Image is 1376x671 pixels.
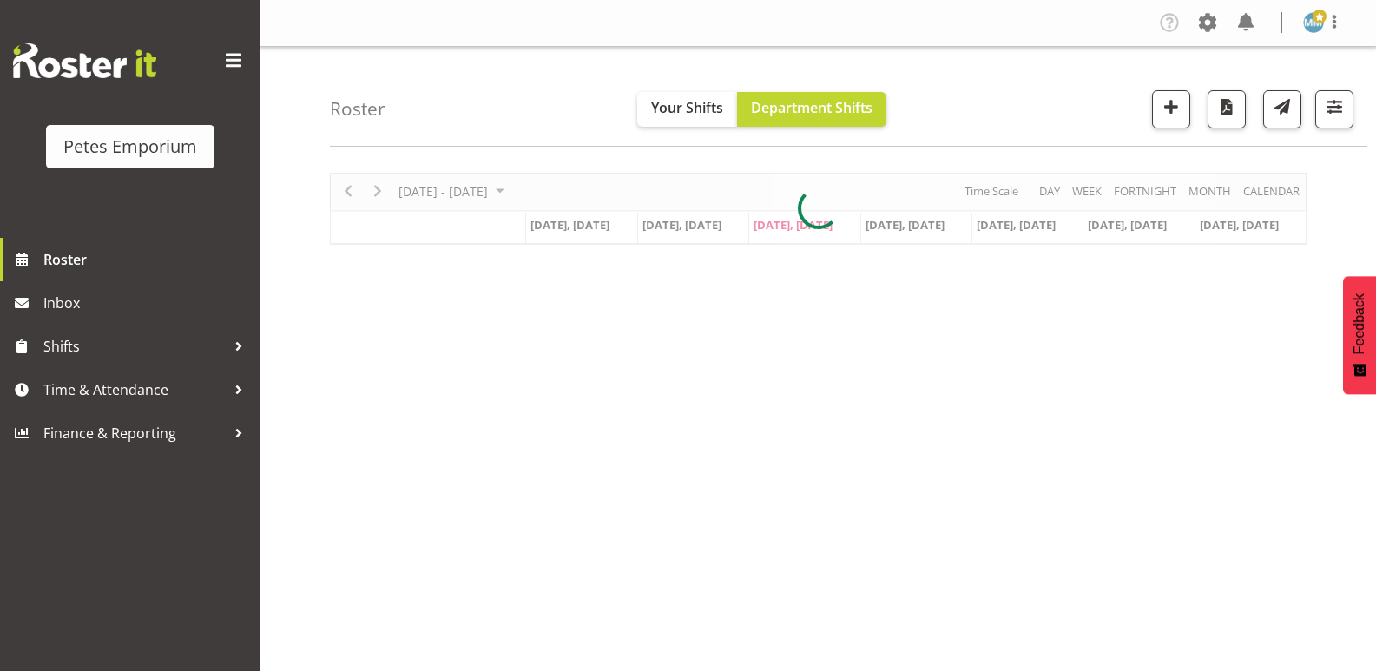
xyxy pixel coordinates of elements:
button: Add a new shift [1152,90,1190,128]
h4: Roster [330,99,385,119]
span: Time & Attendance [43,377,226,403]
button: Send a list of all shifts for the selected filtered period to all rostered employees. [1263,90,1301,128]
span: Shifts [43,333,226,359]
span: Feedback [1352,293,1367,354]
span: Department Shifts [751,98,872,117]
button: Filter Shifts [1315,90,1353,128]
button: Your Shifts [637,92,737,127]
div: Petes Emporium [63,134,197,160]
img: Rosterit website logo [13,43,156,78]
button: Download a PDF of the roster according to the set date range. [1208,90,1246,128]
span: Roster [43,247,252,273]
button: Feedback - Show survey [1343,276,1376,394]
img: mandy-mosley3858.jpg [1303,12,1324,33]
span: Your Shifts [651,98,723,117]
button: Department Shifts [737,92,886,127]
span: Finance & Reporting [43,420,226,446]
span: Inbox [43,290,252,316]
